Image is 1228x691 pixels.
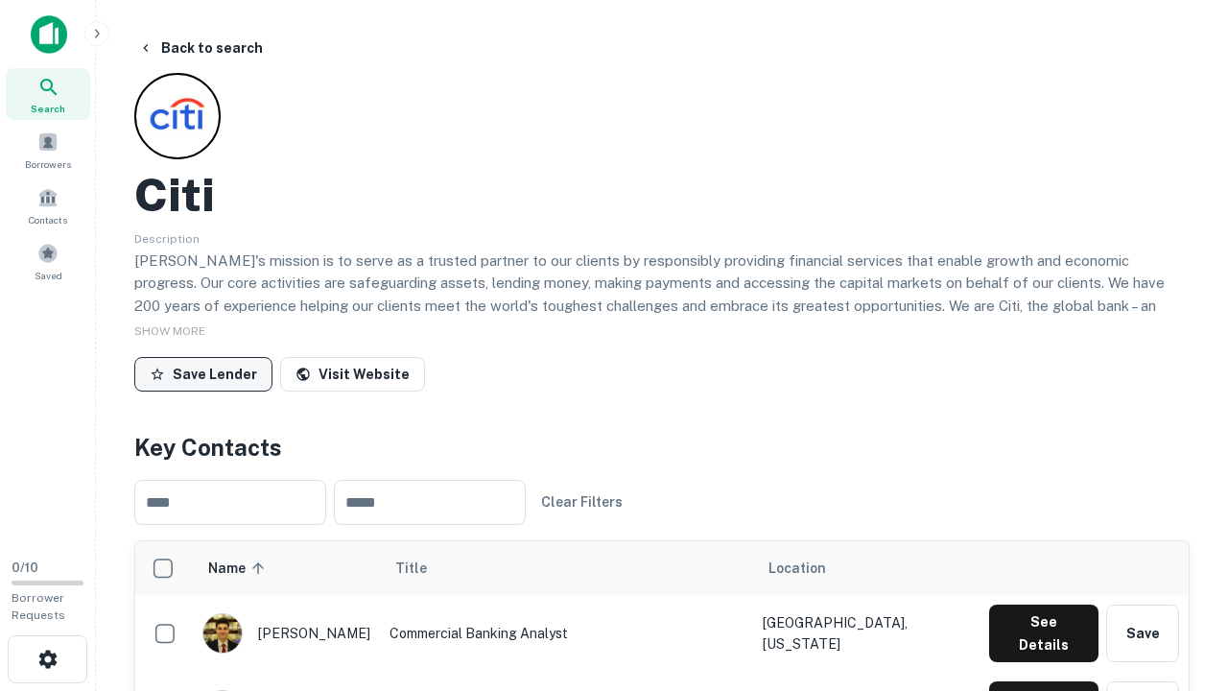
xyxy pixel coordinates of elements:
a: Visit Website [280,357,425,392]
span: Title [395,557,452,580]
a: Contacts [6,179,90,231]
td: Commercial Banking Analyst [380,595,753,672]
th: Name [193,541,380,595]
th: Location [753,541,980,595]
span: Location [768,557,826,580]
span: 0 / 10 [12,560,38,575]
button: See Details [989,605,1098,662]
p: [PERSON_NAME]'s mission is to serve as a trusted partner to our clients by responsibly providing ... [134,250,1190,363]
img: capitalize-icon.png [31,15,67,54]
span: Borrower Requests [12,591,65,622]
button: Clear Filters [533,485,630,519]
td: [GEOGRAPHIC_DATA], [US_STATE] [753,595,980,672]
span: Name [208,557,271,580]
a: Saved [6,235,90,287]
button: Save Lender [134,357,272,392]
div: [PERSON_NAME] [202,613,370,654]
button: Save [1106,605,1179,662]
span: Search [31,101,65,116]
th: Title [380,541,753,595]
h4: Key Contacts [134,430,1190,465]
span: Contacts [29,212,67,227]
span: Borrowers [25,156,71,172]
iframe: Chat Widget [1132,537,1228,630]
a: Borrowers [6,124,90,176]
a: Search [6,68,90,120]
span: SHOW MORE [134,324,205,338]
span: Saved [35,268,62,283]
span: Description [134,232,200,246]
img: 1753279374948 [203,614,242,653]
h2: Citi [134,167,215,223]
button: Back to search [130,31,271,65]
